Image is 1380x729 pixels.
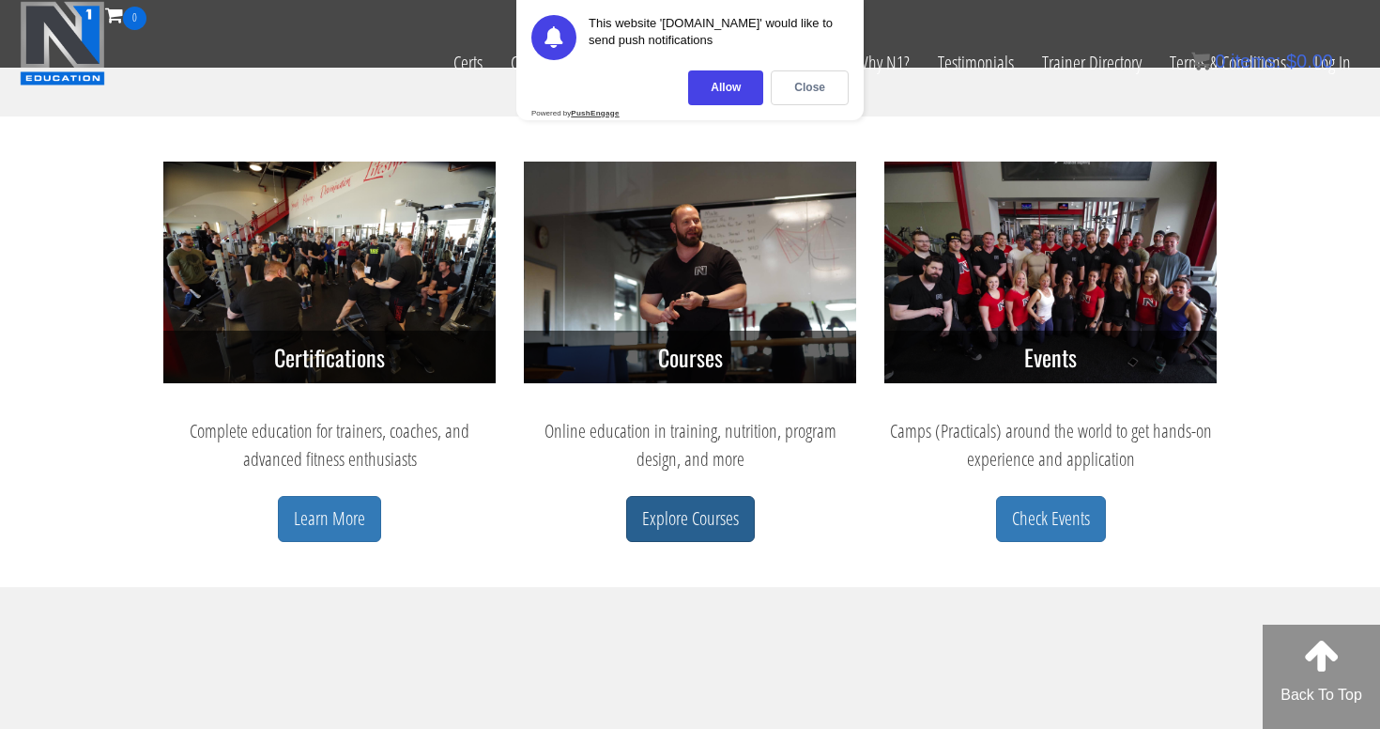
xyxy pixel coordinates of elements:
img: n1-events [884,162,1217,383]
a: Explore Courses [626,496,755,542]
p: Camps (Practicals) around the world to get hands-on experience and application [884,417,1217,473]
span: $ [1286,51,1296,71]
p: Complete education for trainers, coaches, and advanced fitness enthusiasts [163,417,496,473]
a: Terms & Conditions [1156,30,1300,96]
a: Certs [439,30,497,96]
h3: Events [884,331,1217,383]
span: items: [1231,51,1280,71]
a: Trainer Directory [1028,30,1156,96]
a: 0 items: $0.00 [1191,51,1333,71]
a: Check Events [996,496,1106,542]
div: Allow [688,70,763,105]
img: n1-courses [524,162,856,383]
a: Testimonials [924,30,1028,96]
a: Why N1? [841,30,924,96]
img: n1-education [20,1,105,85]
div: Powered by [531,109,620,117]
p: Online education in training, nutrition, program design, and more [524,417,856,473]
bdi: 0.00 [1286,51,1333,71]
a: Learn More [278,496,381,542]
img: icon11.png [1191,52,1210,70]
span: 0 [123,7,146,30]
strong: PushEngage [571,109,619,117]
img: n1-certifications [163,162,496,383]
a: Course List [497,30,590,96]
div: This website '[DOMAIN_NAME]' would like to send push notifications [589,15,849,60]
h3: Courses [524,331,856,383]
a: 0 [105,2,146,27]
div: Close [771,70,849,105]
p: Back To Top [1263,684,1380,706]
a: Log In [1300,30,1365,96]
h3: Certifications [163,331,496,383]
span: 0 [1215,51,1225,71]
